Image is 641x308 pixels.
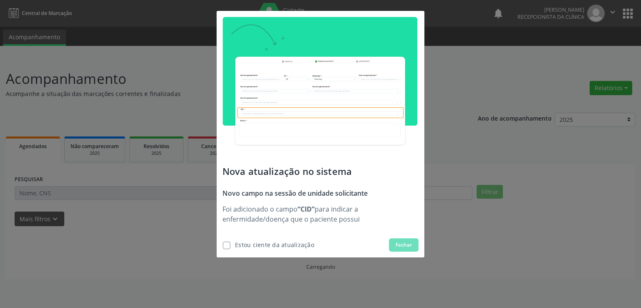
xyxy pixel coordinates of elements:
[298,204,315,214] strong: “CID”
[396,241,412,249] span: Fechar
[222,204,419,224] p: Foi adicionado o campo para indicar a enfermidade/doença que o paciente possui
[389,238,419,252] button: Fechar
[222,188,419,198] p: Novo campo na sessão de unidade solicitante
[222,164,419,178] p: Nova atualização no sistema
[222,17,417,154] img: update-cid.png
[235,240,314,249] div: Estou ciente da atualização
